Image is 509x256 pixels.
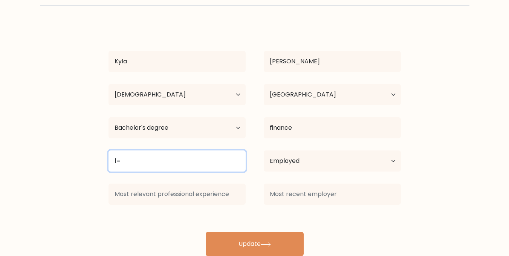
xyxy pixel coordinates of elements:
[109,184,246,205] input: Most relevant professional experience
[206,232,304,256] button: Update
[264,51,401,72] input: Last name
[264,184,401,205] input: Most recent employer
[109,150,246,172] input: Most relevant educational institution
[109,51,246,72] input: First name
[264,117,401,138] input: What did you study?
